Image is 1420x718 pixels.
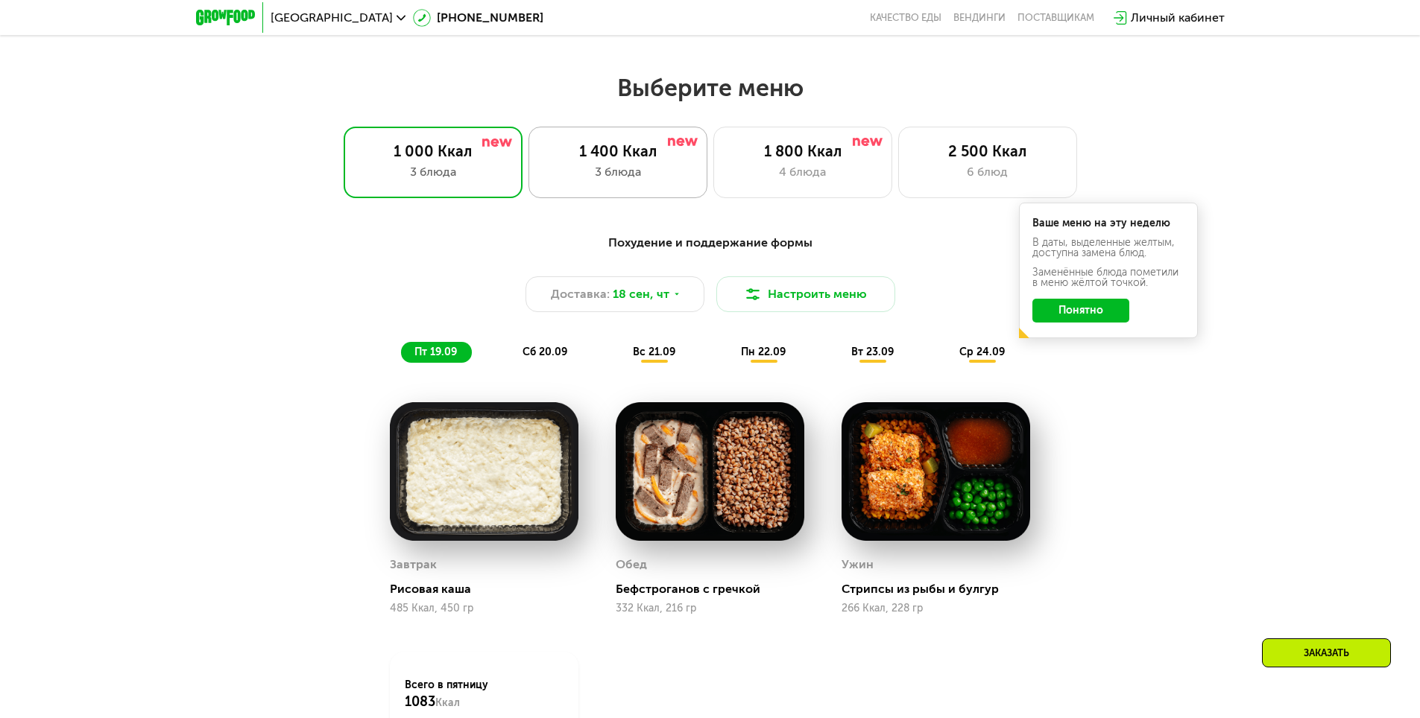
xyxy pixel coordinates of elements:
div: Обед [616,553,647,576]
span: вс 21.09 [633,346,675,358]
div: 1 000 Ккал [359,142,507,160]
a: Качество еды [870,12,941,24]
div: 485 Ккал, 450 гр [390,603,578,614]
a: Вендинги [953,12,1006,24]
div: 1 800 Ккал [729,142,877,160]
div: поставщикам [1017,12,1094,24]
div: Всего в пятницу [405,678,564,711]
div: 1 400 Ккал [544,142,692,160]
div: Заменённые блюда пометили в меню жёлтой точкой. [1032,267,1184,288]
div: 3 блюда [359,163,507,181]
div: Завтрак [390,553,437,576]
div: Личный кабинет [1131,9,1225,27]
div: Ужин [842,553,874,576]
div: 4 блюда [729,163,877,181]
div: Рисовая каша [390,582,590,597]
div: 6 блюд [914,163,1061,181]
span: ср 24.09 [959,346,1005,358]
span: 18 сен, чт [613,285,669,303]
button: Настроить меню [716,276,895,312]
div: Стрипсы из рыбы и булгур [842,582,1042,597]
div: В даты, выделенные желтым, доступна замена блюд. [1032,238,1184,258]
div: Похудение и поддержание формы [269,234,1152,252]
a: [PHONE_NUMBER] [413,9,543,27]
span: сб 20.09 [523,346,567,358]
div: Заказать [1262,638,1391,667]
span: пн 22.09 [741,346,786,358]
span: [GEOGRAPHIC_DATA] [271,12,393,24]
button: Понятно [1032,299,1129,323]
div: Бефстроганов с гречкой [616,582,816,597]
span: пт 19.09 [414,346,457,358]
span: 1083 [405,693,435,710]
h2: Выберите меню [48,73,1372,103]
div: Ваше меню на эту неделю [1032,218,1184,229]
div: 2 500 Ккал [914,142,1061,160]
div: 332 Ккал, 216 гр [616,603,804,614]
div: 266 Ккал, 228 гр [842,603,1030,614]
div: 3 блюда [544,163,692,181]
span: Доставка: [551,285,610,303]
span: вт 23.09 [851,346,894,358]
span: Ккал [435,696,460,709]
